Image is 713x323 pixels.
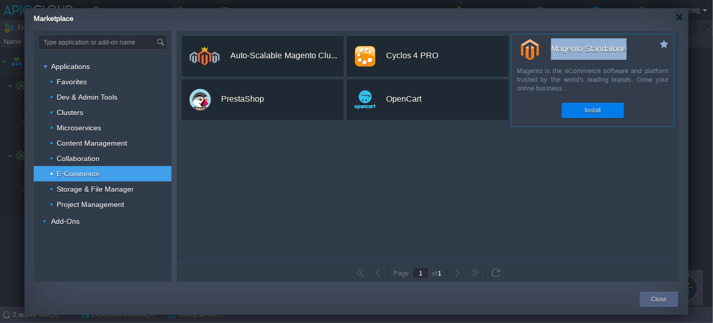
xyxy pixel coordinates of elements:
span: Marketplace [34,14,74,22]
div: Magento Standalone [551,38,627,60]
a: Clusters [56,108,85,117]
img: magento.png [519,39,541,60]
img: opencart.png [354,89,376,110]
div: Cyclos 4 PRO [386,45,438,66]
a: E-Commerce [56,169,101,178]
img: cyclos.png [354,45,376,67]
button: Close [651,294,667,305]
a: Storage & File Manager [56,184,135,194]
div: Auto-Scalable Magento Cluster v2 [230,45,337,66]
a: Project Management [56,200,126,209]
a: Dev & Admin Tools [56,93,119,102]
div: OpenCart [386,88,421,110]
img: presta.svg [189,89,211,110]
div: Page [390,269,413,276]
a: Content Management [56,139,129,148]
a: Applications [50,62,91,71]
span: 1 [438,269,442,277]
div: Magento is the eCommerce software and platform trusted by the world's leading brands. Grow your o... [512,66,674,95]
img: magento-enterprise-small-v2.png [189,47,220,65]
a: Microservices [56,123,103,132]
div: PrestaShop [221,88,264,110]
button: Install [585,105,601,116]
a: Favorites [56,77,88,86]
a: Collaboration [56,154,101,163]
div: of [429,269,445,277]
a: Add-Ons [50,217,81,226]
